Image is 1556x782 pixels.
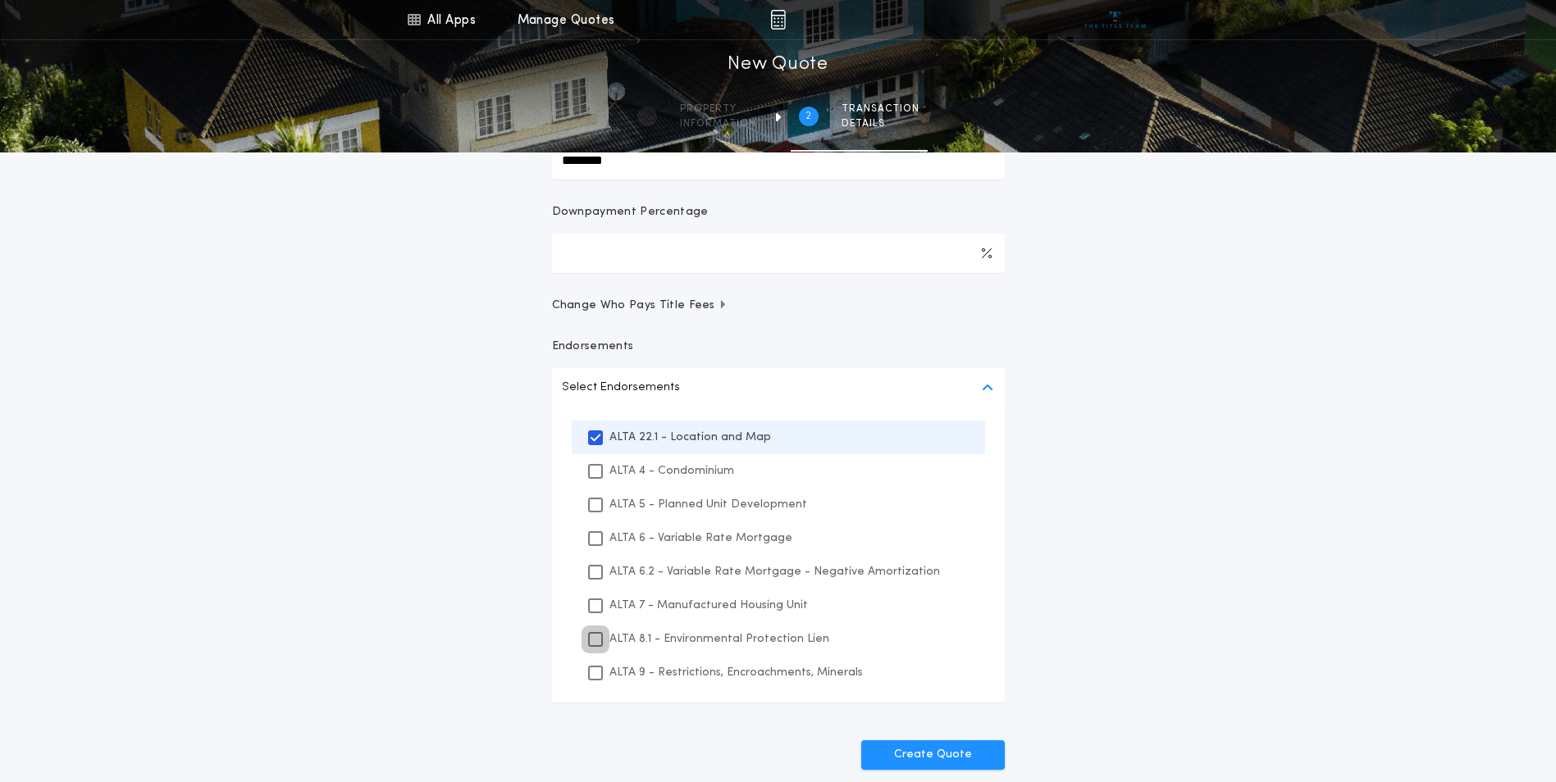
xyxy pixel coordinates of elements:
[770,10,786,30] img: img
[842,117,919,130] span: details
[609,630,829,648] p: ALTA 8.1 - Environmental Protection Lien
[562,378,680,398] p: Select Endorsements
[552,368,1005,407] button: Select Endorsements
[609,563,940,580] p: ALTA 6.2 - Variable Rate Mortgage - Negative Amortization
[552,140,1005,180] input: New Loan Amount
[609,462,734,480] p: ALTA 4 - Condominium
[552,298,1005,314] button: Change Who Pays Title Fees
[609,530,792,547] p: ALTA 6 - Variable Rate Mortgage
[552,407,1005,702] ul: Select Endorsements
[609,597,808,614] p: ALTA 7 - Manufactured Housing Unit
[552,234,1005,273] input: Downpayment Percentage
[609,496,807,513] p: ALTA 5 - Planned Unit Development
[552,339,1005,355] p: Endorsements
[842,102,919,116] span: Transaction
[680,117,756,130] span: information
[861,740,1005,770] button: Create Quote
[609,429,771,446] p: ALTA 22.1 - Location and Map
[552,298,728,314] span: Change Who Pays Title Fees
[552,204,709,221] p: Downpayment Percentage
[1084,11,1146,28] img: vs-icon
[805,110,811,123] h2: 2
[609,664,863,681] p: ALTA 9 - Restrictions, Encroachments, Minerals
[728,52,828,78] h1: New Quote
[680,102,756,116] span: Property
